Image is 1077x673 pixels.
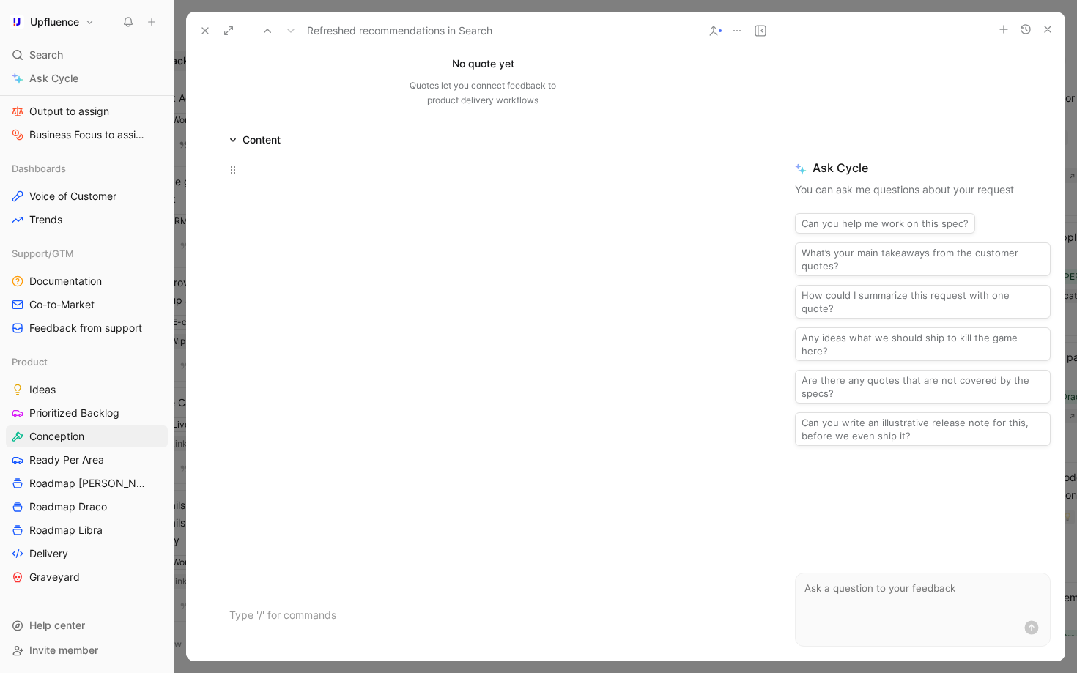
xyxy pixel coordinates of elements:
[6,242,168,264] div: Support/GTM
[6,496,168,518] a: Roadmap Draco
[795,213,975,234] button: Can you help me work on this spec?
[6,402,168,424] a: Prioritized Backlog
[149,476,163,491] button: View actions
[29,189,116,204] span: Voice of Customer
[147,189,162,204] button: View actions
[29,321,142,335] span: Feedback from support
[6,351,168,588] div: ProductIdeasPrioritized BacklogConceptionReady Per AreaRoadmap [PERSON_NAME]Roadmap DracoRoadmap ...
[29,546,68,561] span: Delivery
[29,46,63,64] span: Search
[29,619,85,631] span: Help center
[147,570,162,584] button: View actions
[6,379,168,401] a: Ideas
[12,354,48,369] span: Product
[147,274,162,289] button: View actions
[29,499,107,514] span: Roadmap Draco
[147,104,162,119] button: View actions
[29,406,119,420] span: Prioritized Backlog
[147,546,162,561] button: View actions
[29,570,80,584] span: Graveyard
[6,242,168,339] div: Support/GTMDocumentationGo-to-MarketFeedback from support
[6,317,168,339] a: Feedback from support
[29,429,84,444] span: Conception
[147,321,162,335] button: View actions
[147,523,162,538] button: View actions
[29,127,147,142] span: Business Focus to assign
[6,566,168,588] a: Graveyard
[147,127,162,142] button: View actions
[795,412,1051,446] button: Can you write an illustrative release note for this, before we even ship it?
[147,429,162,444] button: View actions
[29,212,62,227] span: Trends
[6,12,98,32] button: UpfluenceUpfluence
[6,270,168,292] a: Documentation
[6,449,168,471] a: Ready Per Area
[29,297,95,312] span: Go-to-Market
[147,297,162,312] button: View actions
[795,159,1051,176] span: Ask Cycle
[147,453,162,467] button: View actions
[29,644,98,656] span: Invite member
[6,157,168,231] div: DashboardsVoice of CustomerTrends
[6,294,168,316] a: Go-to-Market
[29,104,109,119] span: Output to assign
[29,382,56,397] span: Ideas
[795,285,1051,319] button: How could I summarize this request with one quote?
[6,157,168,179] div: Dashboards
[6,472,168,494] a: Roadmap [PERSON_NAME]
[29,70,78,87] span: Ask Cycle
[6,67,168,89] a: Ask Cycle
[12,246,74,261] span: Support/GTM
[6,519,168,541] a: Roadmap Libra
[6,639,168,661] div: Invite member
[6,44,168,66] div: Search
[6,209,168,231] a: Trends
[6,100,168,122] a: Output to assign
[29,274,102,289] span: Documentation
[6,185,168,207] a: Voice of Customer
[795,181,1051,198] p: You can ask me questions about your request
[795,242,1051,276] button: What’s your main takeaways from the customer quotes?
[6,124,168,146] a: Business Focus to assign
[6,425,168,447] a: Conception
[147,212,162,227] button: View actions
[30,15,79,29] h1: Upfluence
[29,453,104,467] span: Ready Per Area
[12,161,66,176] span: Dashboards
[147,499,162,514] button: View actions
[6,543,168,565] a: Delivery
[6,614,168,636] div: Help center
[795,327,1051,361] button: Any ideas what we should ship to kill the game here?
[6,351,168,373] div: Product
[29,476,149,491] span: Roadmap [PERSON_NAME]
[29,523,103,538] span: Roadmap Libra
[147,406,162,420] button: View actions
[795,370,1051,404] button: Are there any quotes that are not covered by the specs?
[10,15,24,29] img: Upfluence
[147,382,162,397] button: View actions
